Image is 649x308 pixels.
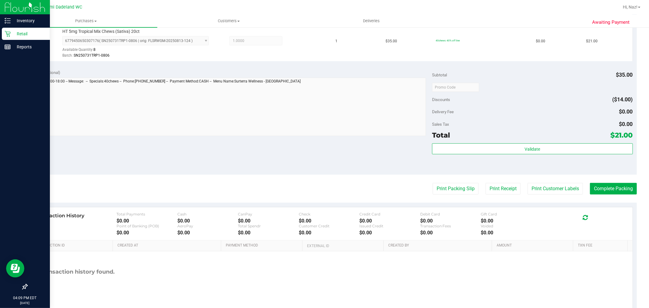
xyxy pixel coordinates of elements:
div: $0.00 [299,218,359,224]
span: Delivery Fee [432,109,454,114]
span: Validate [525,147,540,152]
div: Cash [177,212,238,216]
th: External ID [302,240,383,251]
div: Check [299,212,359,216]
span: Purchases [15,18,157,24]
a: Created At [117,243,219,248]
div: Customer Credit [299,224,359,228]
inline-svg: Retail [5,31,11,37]
span: Batch: [62,53,73,58]
span: ($14.00) [612,96,633,103]
div: No transaction history found. [31,251,115,292]
div: Gift Card [481,212,541,216]
div: $0.00 [238,230,298,236]
input: Promo Code [432,83,479,92]
button: Print Customer Labels [528,183,583,194]
div: $0.00 [420,218,481,224]
a: Customers [157,15,300,27]
span: 40chews: 40% off line [436,39,460,42]
span: Customers [158,18,300,24]
div: $0.00 [481,218,541,224]
div: AeroPay [177,224,238,228]
div: Point of Banking (POB) [117,224,177,228]
span: 8 [93,47,96,52]
span: Discounts [432,94,450,105]
span: $21.00 [611,131,633,139]
div: $0.00 [117,218,177,224]
button: Print Receipt [486,183,521,194]
button: Validate [432,143,633,154]
span: SN250731TRP1-0806 [74,53,110,58]
button: Complete Packing [590,183,637,194]
div: Issued Credit [359,224,420,228]
div: Total Spendr [238,224,298,228]
div: $0.00 [359,230,420,236]
div: Debit Card [420,212,481,216]
span: Total [432,131,450,139]
span: $35.00 [616,72,633,78]
span: Miami Dadeland WC [42,5,82,10]
span: Subtotal [432,72,447,77]
span: Awaiting Payment [592,19,630,26]
a: Payment Method [226,243,300,248]
a: Deliveries [300,15,443,27]
p: Retail [11,30,47,37]
div: Voided [481,224,541,228]
a: Purchases [15,15,157,27]
div: Available Quantity: [62,45,216,57]
span: Deliveries [355,18,388,24]
span: $0.00 [536,38,545,44]
iframe: Resource center [6,259,24,278]
div: Credit Card [359,212,420,216]
div: $0.00 [177,218,238,224]
div: $0.00 [238,218,298,224]
a: Transaction ID [36,243,110,248]
inline-svg: Inventory [5,18,11,24]
div: $0.00 [117,230,177,236]
span: Sales Tax [432,122,449,127]
div: $0.00 [420,230,481,236]
inline-svg: Reports [5,44,11,50]
span: $0.00 [619,121,633,127]
a: Amount [497,243,571,248]
a: Txn Fee [578,243,625,248]
a: Created By [388,243,490,248]
div: Total Payments [117,212,177,216]
div: $0.00 [481,230,541,236]
p: Reports [11,43,47,51]
p: [DATE] [3,301,47,305]
span: $35.00 [386,38,397,44]
p: Inventory [11,17,47,24]
span: Hi, Naz! [623,5,637,9]
span: $21.00 [586,38,598,44]
span: $0.00 [619,108,633,115]
div: $0.00 [299,230,359,236]
span: HT 5mg Tropical Mix Chews (Sativa) 20ct [62,29,140,34]
div: $0.00 [177,230,238,236]
button: Print Packing Slip [433,183,479,194]
div: $0.00 [359,218,420,224]
div: Transaction Fees [420,224,481,228]
div: CanPay [238,212,298,216]
p: 04:09 PM EDT [3,295,47,301]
